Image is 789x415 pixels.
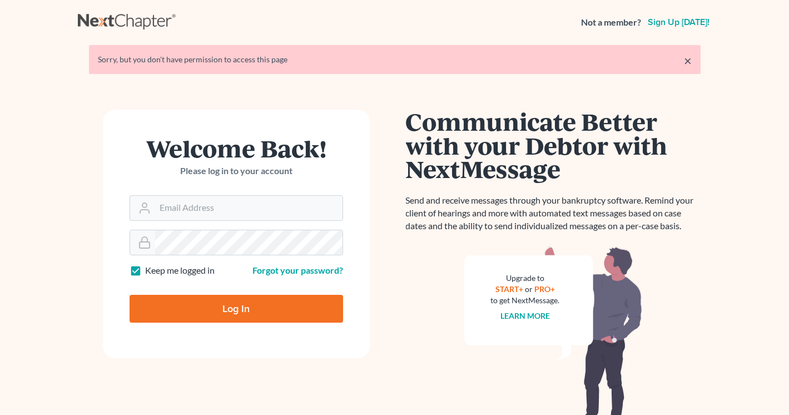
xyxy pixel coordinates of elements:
a: PRO+ [534,284,555,294]
h1: Communicate Better with your Debtor with NextMessage [406,110,701,181]
p: Send and receive messages through your bankruptcy software. Remind your client of hearings and mo... [406,194,701,233]
a: Forgot your password? [252,265,343,275]
div: Sorry, but you don't have permission to access this page [98,54,692,65]
p: Please log in to your account [130,165,343,177]
label: Keep me logged in [145,264,215,277]
h1: Welcome Back! [130,136,343,160]
span: or [525,284,533,294]
input: Log In [130,295,343,323]
a: Sign up [DATE]! [646,18,712,27]
a: Learn more [500,311,550,320]
strong: Not a member? [581,16,641,29]
a: START+ [495,284,523,294]
div: Upgrade to [491,273,560,284]
div: to get NextMessage. [491,295,560,306]
a: × [684,54,692,67]
input: Email Address [155,196,343,220]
